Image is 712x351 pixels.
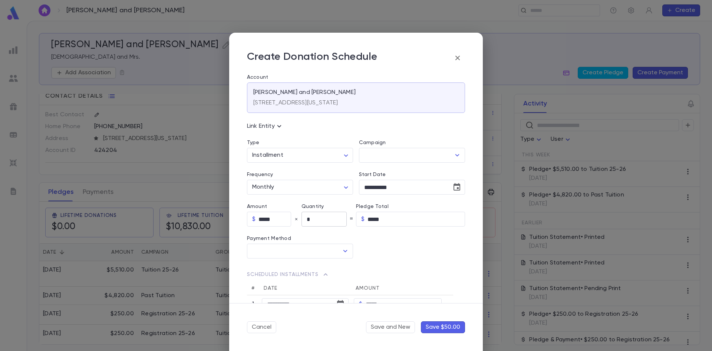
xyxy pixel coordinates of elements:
div: Installment [247,148,353,163]
label: Type [247,140,260,146]
p: Payment Method [247,235,353,241]
p: Create Donation Schedule [247,51,378,65]
p: = [350,215,353,223]
button: Open [452,150,462,160]
span: Amount [356,286,379,291]
span: Installment [252,152,283,158]
button: Choose date, selected date is Sep 2, 2025 [333,297,348,312]
span: Date [264,286,277,291]
button: Cancel [247,321,276,333]
label: Amount [247,204,301,209]
label: Pledge Total [356,204,465,209]
button: Open [340,246,350,256]
button: Save $50.00 [421,321,465,333]
label: Start Date [359,172,465,178]
p: Link Entity [247,122,284,131]
span: Scheduled Installments [247,270,330,279]
p: [PERSON_NAME] and [PERSON_NAME] [253,89,356,96]
label: Account [247,74,465,80]
span: Monthly [252,184,274,190]
p: 1 [250,300,257,308]
label: Frequency [247,172,273,178]
span: # [251,286,255,291]
button: Scheduled Installments [247,267,330,282]
label: Quantity [301,204,356,209]
p: $ [359,300,362,308]
label: Campaign [359,140,386,146]
button: Save and New [366,321,415,333]
p: [STREET_ADDRESS][US_STATE] [253,99,338,107]
p: $ [252,215,256,223]
p: $ [361,215,365,223]
button: Choose date, selected date is Sep 2, 2025 [449,180,464,195]
div: Monthly [247,180,353,195]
